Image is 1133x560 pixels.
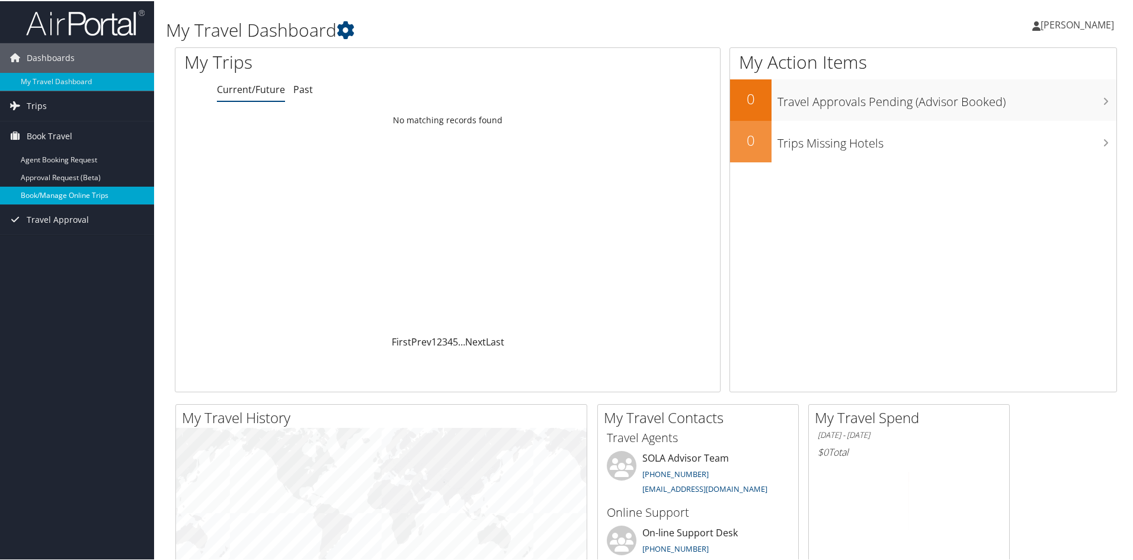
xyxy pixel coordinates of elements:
[730,78,1116,120] a: 0Travel Approvals Pending (Advisor Booked)
[442,334,447,347] a: 3
[175,108,720,130] td: No matching records found
[777,87,1116,109] h3: Travel Approvals Pending (Advisor Booked)
[818,444,1000,457] h6: Total
[458,334,465,347] span: …
[730,88,772,108] h2: 0
[392,334,411,347] a: First
[293,82,313,95] a: Past
[465,334,486,347] a: Next
[411,334,431,347] a: Prev
[184,49,484,73] h1: My Trips
[27,42,75,72] span: Dashboards
[730,120,1116,161] a: 0Trips Missing Hotels
[601,450,795,498] li: SOLA Advisor Team
[1041,17,1114,30] span: [PERSON_NAME]
[818,444,828,457] span: $0
[437,334,442,347] a: 2
[642,542,709,553] a: [PHONE_NUMBER]
[730,129,772,149] h2: 0
[604,407,798,427] h2: My Travel Contacts
[607,503,789,520] h3: Online Support
[447,334,453,347] a: 4
[777,128,1116,151] h3: Trips Missing Hotels
[730,49,1116,73] h1: My Action Items
[166,17,806,41] h1: My Travel Dashboard
[642,468,709,478] a: [PHONE_NUMBER]
[815,407,1009,427] h2: My Travel Spend
[486,334,504,347] a: Last
[642,482,767,493] a: [EMAIL_ADDRESS][DOMAIN_NAME]
[27,120,72,150] span: Book Travel
[1032,6,1126,41] a: [PERSON_NAME]
[818,428,1000,440] h6: [DATE] - [DATE]
[431,334,437,347] a: 1
[217,82,285,95] a: Current/Future
[27,90,47,120] span: Trips
[26,8,145,36] img: airportal-logo.png
[27,204,89,233] span: Travel Approval
[182,407,587,427] h2: My Travel History
[453,334,458,347] a: 5
[607,428,789,445] h3: Travel Agents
